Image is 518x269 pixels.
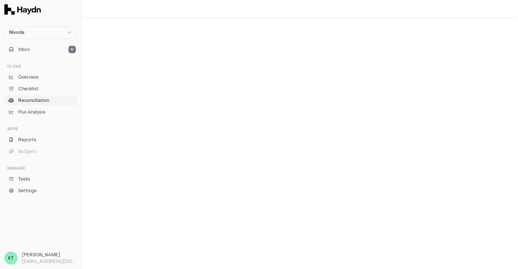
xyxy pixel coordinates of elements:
span: Overview [18,74,39,80]
span: Checklist [18,86,39,92]
span: Inbox [18,46,30,53]
div: Close [4,60,77,72]
a: Flux Analysis [4,107,77,117]
a: Reports [4,135,77,145]
a: Overview [4,72,77,82]
a: Tasks [4,174,77,184]
img: Haydn Logo [4,4,41,15]
span: Reconciliation [18,97,49,104]
span: Tasks [18,176,30,182]
button: Inbox17 [4,44,77,55]
span: Flux Analysis [18,109,46,115]
p: [EMAIL_ADDRESS][DOMAIN_NAME] [22,258,77,265]
span: Nivoda [9,29,24,35]
h3: [PERSON_NAME] [22,252,77,258]
span: Reports [18,137,36,143]
a: Settings [4,186,77,196]
span: KT [4,252,17,265]
button: Nivoda [4,26,77,39]
div: Apps [4,123,77,135]
span: Budgets [18,148,37,155]
a: Reconciliation [4,95,77,106]
button: Budgets [4,146,77,157]
div: Manage [4,162,77,174]
span: Settings [18,187,37,194]
a: Checklist [4,84,77,94]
